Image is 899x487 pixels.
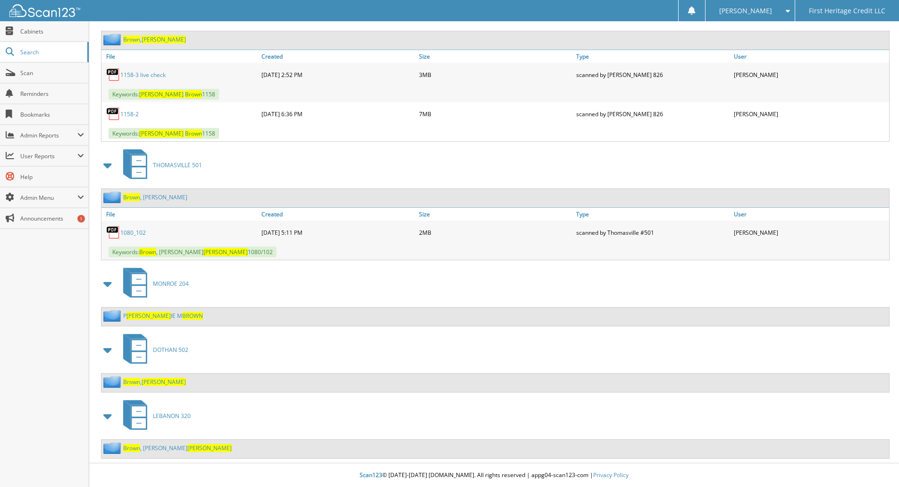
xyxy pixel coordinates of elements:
[89,464,899,487] div: © [DATE]-[DATE] [DOMAIN_NAME]. All rights reserved | appg04-scan123-com |
[417,208,574,221] a: Size
[126,312,171,320] span: [PERSON_NAME]
[153,412,191,420] span: LEBANON 320
[731,65,889,84] div: [PERSON_NAME]
[120,71,166,79] a: 1158-3 live check
[259,223,417,242] div: [DATE] 5:11 PM
[719,8,772,14] span: [PERSON_NAME]
[123,193,187,201] a: Brown, [PERSON_NAME]
[153,161,202,169] span: THOMASVILLE 501
[139,129,184,137] span: [PERSON_NAME]
[9,4,80,17] img: scan123-logo-white.svg
[103,376,123,388] img: folder2.png
[731,223,889,242] div: [PERSON_NAME]
[574,104,731,123] div: scanned by [PERSON_NAME] 826
[574,208,731,221] a: Type
[123,193,140,201] span: Brown
[20,90,84,98] span: Reminders
[123,378,140,386] span: Brown
[123,312,203,320] a: P[PERSON_NAME]IE MBROWN
[417,223,574,242] div: 2MB
[106,225,120,239] img: PDF.png
[574,50,731,63] a: Type
[20,152,77,160] span: User Reports
[731,50,889,63] a: User
[259,50,417,63] a: Created
[77,215,85,222] div: 1
[118,146,202,184] a: THOMASVILLE 501
[139,248,156,256] span: Brown
[593,471,629,479] a: Privacy Policy
[103,310,123,322] img: folder2.png
[185,90,202,98] span: Brown
[123,444,232,452] a: Brown, [PERSON_NAME][PERSON_NAME]
[259,65,417,84] div: [DATE] 2:52 PM
[20,111,84,119] span: Bookmarks
[20,173,84,181] span: Help
[142,35,186,43] span: [PERSON_NAME]
[20,131,77,139] span: Admin Reports
[417,104,574,123] div: 7MB
[259,104,417,123] div: [DATE] 6:36 PM
[574,65,731,84] div: scanned by [PERSON_NAME] 826
[417,50,574,63] a: Size
[360,471,382,479] span: Scan123
[153,346,188,354] span: DOTHAN 502
[101,208,259,221] a: File
[259,208,417,221] a: Created
[109,128,219,139] span: Keywords: 1158
[20,69,84,77] span: Scan
[123,35,140,43] span: Brown
[139,90,184,98] span: [PERSON_NAME]
[118,397,191,435] a: LEBANON 320
[574,223,731,242] div: scanned by Thomasville #501
[203,248,248,256] span: [PERSON_NAME]
[20,194,77,202] span: Admin Menu
[852,442,899,487] iframe: Chat Widget
[20,214,84,222] span: Announcements
[106,68,120,82] img: PDF.png
[118,331,188,368] a: DOTHAN 502
[103,191,123,203] img: folder2.png
[142,378,186,386] span: [PERSON_NAME]
[153,280,189,288] span: MONROE 204
[20,48,83,56] span: Search
[123,35,186,43] a: Brown,[PERSON_NAME]
[731,104,889,123] div: [PERSON_NAME]
[187,444,232,452] span: [PERSON_NAME]
[118,265,189,302] a: MONROE 204
[109,247,277,257] span: Keywords: , [PERSON_NAME] 1080/102
[417,65,574,84] div: 3MB
[120,229,146,237] a: 1080_102
[109,89,219,100] span: Keywords: 1158
[106,107,120,121] img: PDF.png
[123,444,140,452] span: Brown
[20,27,84,35] span: Cabinets
[809,8,885,14] span: First Heritage Credit LLC
[185,129,202,137] span: Brown
[182,312,203,320] span: BROWN
[123,378,186,386] a: Brown,[PERSON_NAME]
[120,110,139,118] a: 1158-2
[103,442,123,454] img: folder2.png
[103,34,123,45] img: folder2.png
[731,208,889,221] a: User
[101,50,259,63] a: File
